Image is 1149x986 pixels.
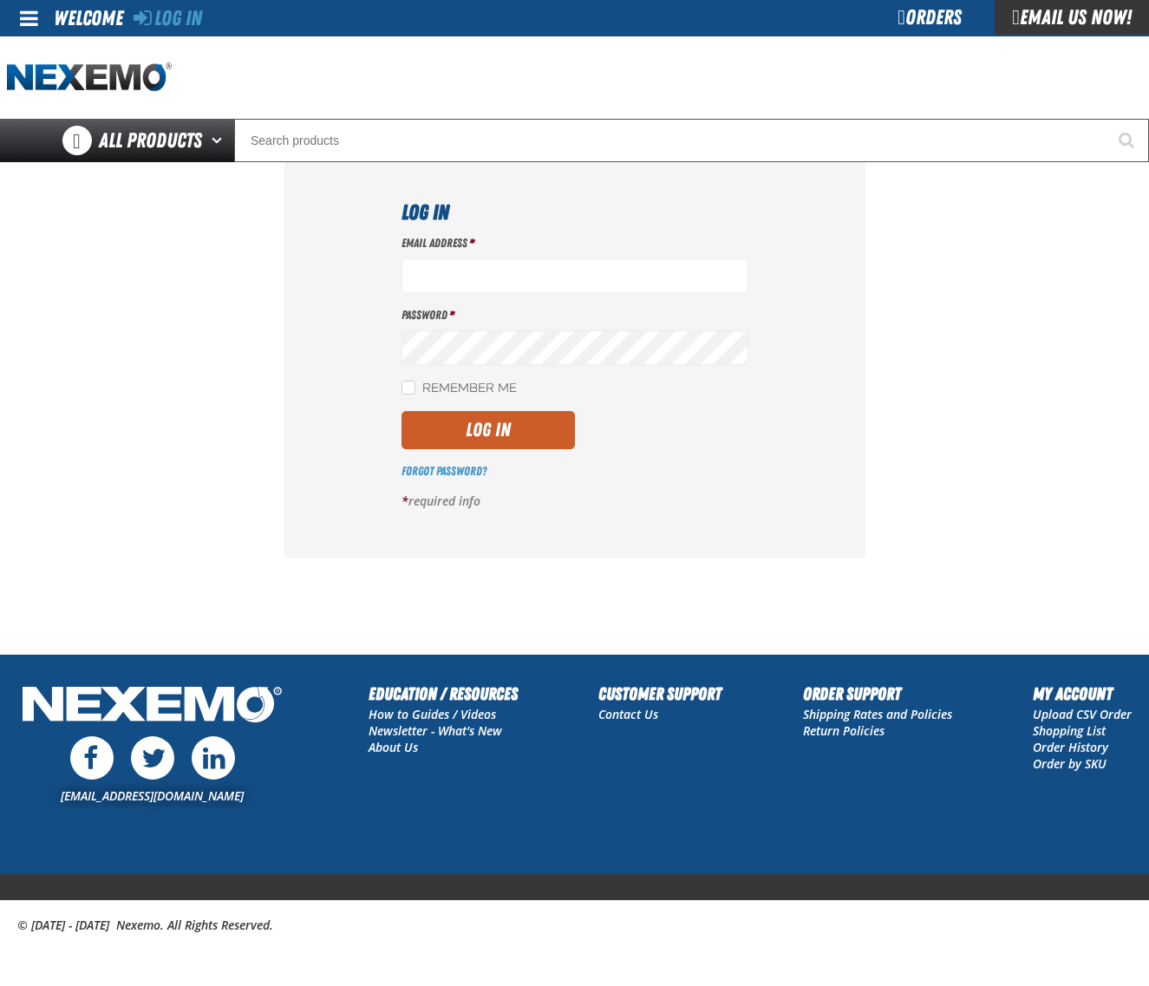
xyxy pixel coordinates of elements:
h2: Education / Resources [369,681,518,707]
a: Log In [134,6,202,30]
img: Nexemo Logo [17,681,287,732]
h1: Log In [401,197,748,228]
a: Contact Us [598,706,658,722]
span: All Products [99,125,202,156]
label: Email Address [401,235,748,251]
input: Remember Me [401,381,415,395]
p: required info [401,493,748,510]
a: Forgot Password? [401,464,486,478]
a: Shopping List [1033,722,1106,739]
h2: Order Support [803,681,952,707]
h2: My Account [1033,681,1132,707]
a: Order History [1033,739,1108,755]
a: Home [7,62,172,93]
input: Search [234,119,1149,162]
a: About Us [369,739,418,755]
h2: Customer Support [598,681,721,707]
button: Open All Products pages [206,119,234,162]
label: Remember Me [401,381,517,397]
label: Password [401,307,748,323]
a: How to Guides / Videos [369,706,496,722]
button: Start Searching [1106,119,1149,162]
button: Log In [401,411,575,449]
a: Return Policies [803,722,885,739]
a: Order by SKU [1033,755,1107,772]
a: Upload CSV Order [1033,706,1132,722]
a: [EMAIL_ADDRESS][DOMAIN_NAME] [61,787,244,804]
a: Newsletter - What's New [369,722,502,739]
img: Nexemo logo [7,62,172,93]
a: Shipping Rates and Policies [803,706,952,722]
